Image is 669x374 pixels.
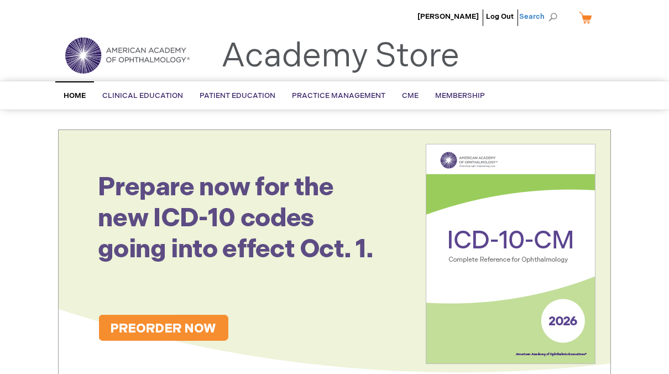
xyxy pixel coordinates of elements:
[402,91,419,100] span: CME
[102,91,183,100] span: Clinical Education
[486,12,514,21] a: Log Out
[435,91,485,100] span: Membership
[292,91,385,100] span: Practice Management
[417,12,479,21] a: [PERSON_NAME]
[221,37,459,76] a: Academy Store
[64,91,86,100] span: Home
[519,6,561,28] span: Search
[200,91,275,100] span: Patient Education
